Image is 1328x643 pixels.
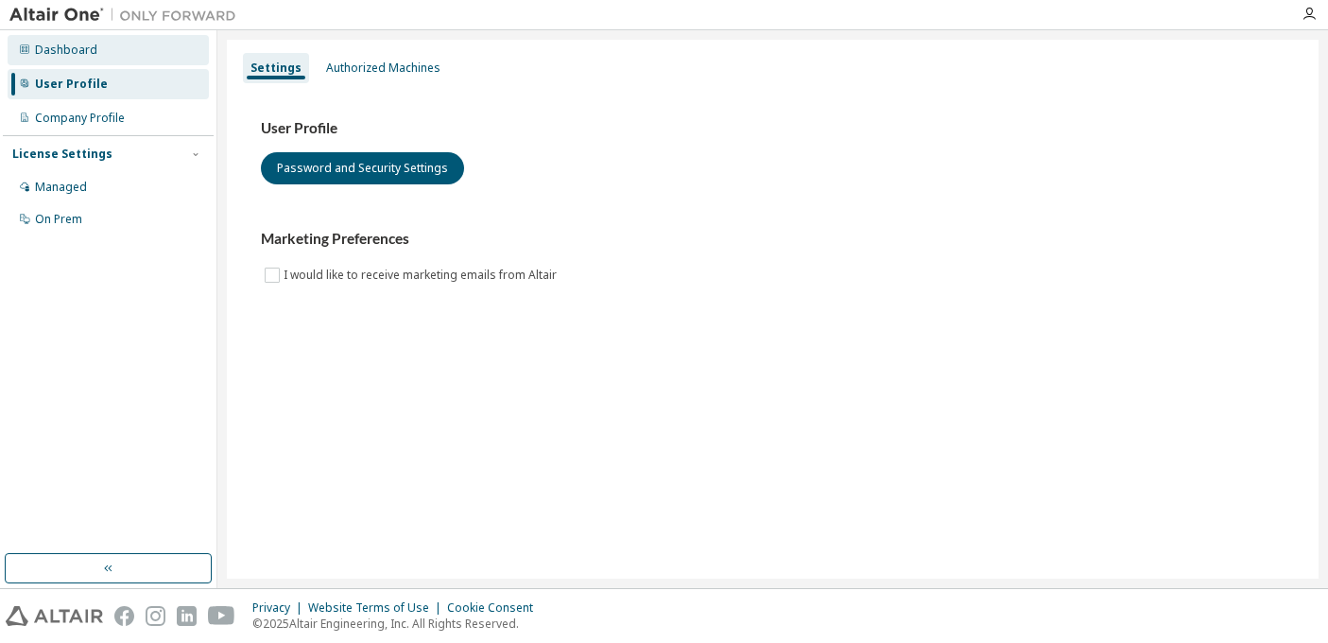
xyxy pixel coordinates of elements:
[35,43,97,58] div: Dashboard
[308,600,447,616] div: Website Terms of Use
[35,212,82,227] div: On Prem
[252,600,308,616] div: Privacy
[284,264,561,287] label: I would like to receive marketing emails from Altair
[12,147,112,162] div: License Settings
[9,6,246,25] img: Altair One
[35,111,125,126] div: Company Profile
[250,61,302,76] div: Settings
[114,606,134,626] img: facebook.svg
[208,606,235,626] img: youtube.svg
[261,152,464,184] button: Password and Security Settings
[35,77,108,92] div: User Profile
[146,606,165,626] img: instagram.svg
[261,119,1285,138] h3: User Profile
[6,606,103,626] img: altair_logo.svg
[252,616,544,632] p: © 2025 Altair Engineering, Inc. All Rights Reserved.
[35,180,87,195] div: Managed
[447,600,544,616] div: Cookie Consent
[326,61,440,76] div: Authorized Machines
[261,230,1285,249] h3: Marketing Preferences
[177,606,197,626] img: linkedin.svg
